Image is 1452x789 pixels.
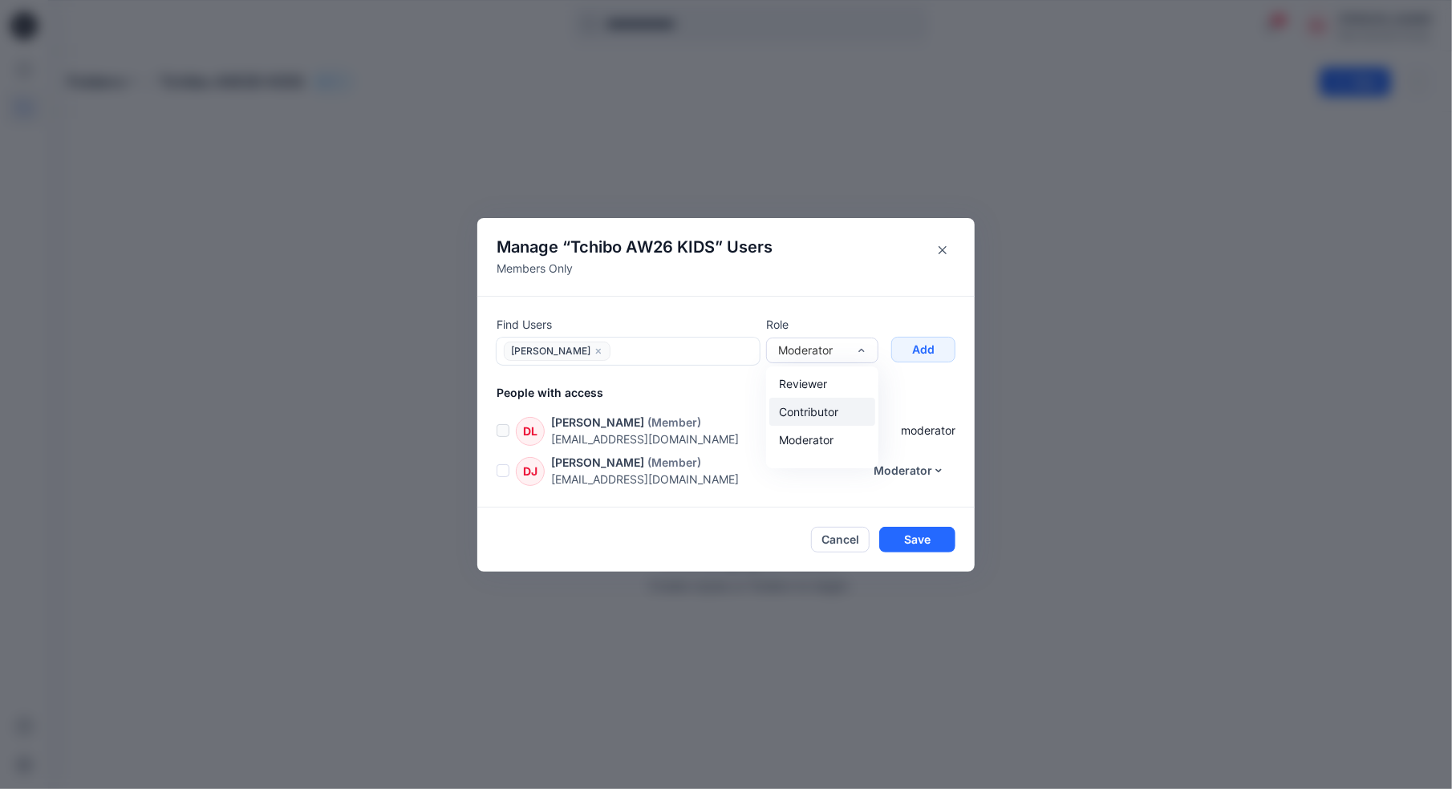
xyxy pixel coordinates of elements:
p: (Member) [647,414,701,431]
p: moderator [901,422,955,439]
p: People with access [497,384,975,401]
span: [PERSON_NAME] [511,344,590,362]
div: DJ [516,457,545,486]
h4: Manage “ ” Users [497,237,773,257]
p: [PERSON_NAME] [551,414,644,431]
p: Members Only [497,260,773,277]
button: Moderator [863,458,955,484]
button: Cancel [811,527,870,552]
button: close [594,343,603,359]
p: (Member) [647,454,701,471]
div: Moderator [769,426,875,454]
p: [PERSON_NAME] [551,454,644,471]
div: Contributor [769,398,875,426]
div: DL [516,417,545,446]
p: [EMAIL_ADDRESS][DOMAIN_NAME] [551,431,901,447]
div: Moderator [778,342,847,358]
p: Find Users [497,316,760,333]
p: [EMAIL_ADDRESS][DOMAIN_NAME] [551,471,863,488]
span: Tchibo AW26 KIDS [570,237,715,257]
button: Add [891,337,955,362]
button: Save [879,527,955,552]
div: Reviewer [769,370,875,398]
button: Close [930,237,955,263]
p: Role [766,316,878,333]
